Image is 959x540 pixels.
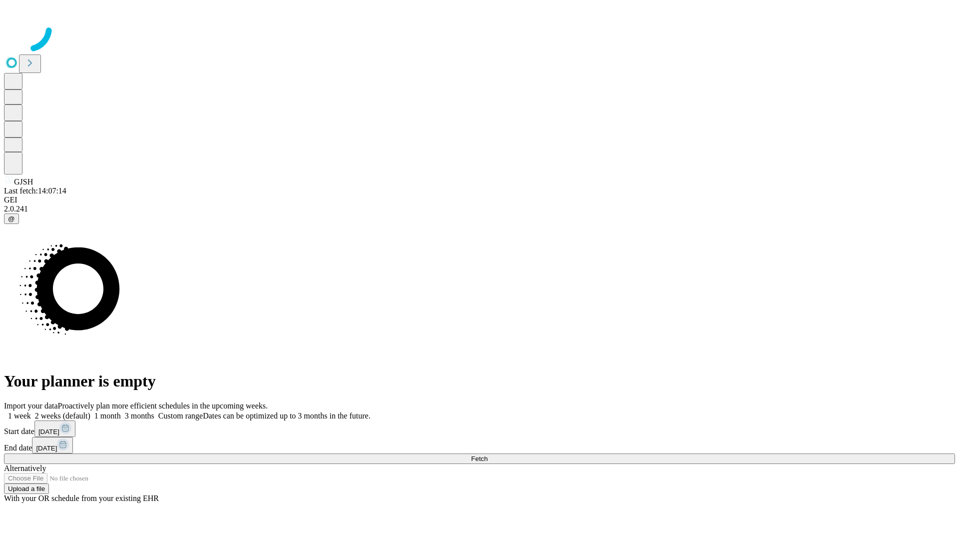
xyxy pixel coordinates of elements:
[36,444,57,452] span: [DATE]
[94,411,121,420] span: 1 month
[32,437,73,453] button: [DATE]
[203,411,370,420] span: Dates can be optimized up to 3 months in the future.
[4,494,159,502] span: With your OR schedule from your existing EHR
[58,401,268,410] span: Proactively plan more efficient schedules in the upcoming weeks.
[8,215,15,222] span: @
[34,420,75,437] button: [DATE]
[4,483,49,494] button: Upload a file
[158,411,203,420] span: Custom range
[4,453,955,464] button: Fetch
[4,372,955,390] h1: Your planner is empty
[14,177,33,186] span: GJSH
[4,204,955,213] div: 2.0.241
[4,437,955,453] div: End date
[4,186,66,195] span: Last fetch: 14:07:14
[471,455,487,462] span: Fetch
[125,411,154,420] span: 3 months
[4,195,955,204] div: GEI
[38,428,59,435] span: [DATE]
[4,401,58,410] span: Import your data
[4,420,955,437] div: Start date
[8,411,31,420] span: 1 week
[4,213,19,224] button: @
[35,411,90,420] span: 2 weeks (default)
[4,464,46,472] span: Alternatively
